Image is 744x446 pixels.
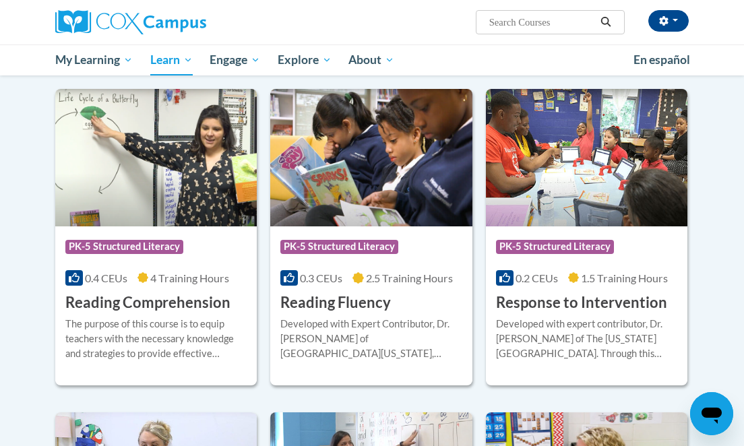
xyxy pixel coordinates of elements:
[648,10,689,32] button: Account Settings
[269,44,340,75] a: Explore
[300,272,342,284] span: 0.3 CEUs
[486,89,687,385] a: Course LogoPK-5 Structured Literacy0.2 CEUs1.5 Training Hours Response to InterventionDeveloped w...
[633,53,690,67] span: En español
[201,44,269,75] a: Engage
[596,14,616,30] button: Search
[142,44,201,75] a: Learn
[690,392,733,435] iframe: Button to launch messaging window
[55,52,133,68] span: My Learning
[150,52,193,68] span: Learn
[366,272,453,284] span: 2.5 Training Hours
[55,10,253,34] a: Cox Campus
[488,14,596,30] input: Search Courses
[486,89,687,226] img: Course Logo
[65,240,183,253] span: PK-5 Structured Literacy
[581,272,668,284] span: 1.5 Training Hours
[348,52,394,68] span: About
[210,52,260,68] span: Engage
[55,89,257,226] img: Course Logo
[496,317,677,361] div: Developed with expert contributor, Dr. [PERSON_NAME] of The [US_STATE][GEOGRAPHIC_DATA]. Through ...
[625,46,699,74] a: En español
[65,317,247,361] div: The purpose of this course is to equip teachers with the necessary knowledge and strategies to pr...
[85,272,127,284] span: 0.4 CEUs
[270,89,472,226] img: Course Logo
[150,272,229,284] span: 4 Training Hours
[278,52,332,68] span: Explore
[45,44,699,75] div: Main menu
[280,317,462,361] div: Developed with Expert Contributor, Dr. [PERSON_NAME] of [GEOGRAPHIC_DATA][US_STATE], [GEOGRAPHIC_...
[55,10,206,34] img: Cox Campus
[270,89,472,385] a: Course LogoPK-5 Structured Literacy0.3 CEUs2.5 Training Hours Reading FluencyDeveloped with Exper...
[340,44,404,75] a: About
[280,292,391,313] h3: Reading Fluency
[65,292,230,313] h3: Reading Comprehension
[496,292,667,313] h3: Response to Intervention
[280,240,398,253] span: PK-5 Structured Literacy
[496,240,614,253] span: PK-5 Structured Literacy
[46,44,142,75] a: My Learning
[516,272,558,284] span: 0.2 CEUs
[55,89,257,385] a: Course LogoPK-5 Structured Literacy0.4 CEUs4 Training Hours Reading ComprehensionThe purpose of t...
